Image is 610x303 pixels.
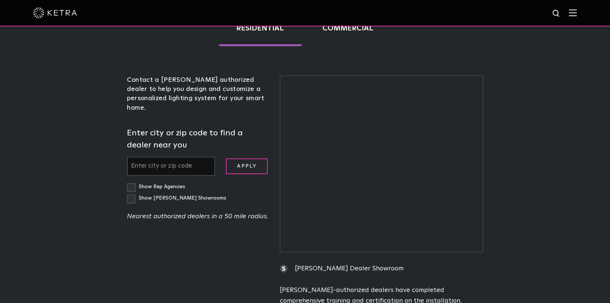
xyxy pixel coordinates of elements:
a: Commercial [304,10,392,46]
a: Residential [218,10,303,46]
label: Show [PERSON_NAME] Showrooms [127,196,227,201]
input: Apply [226,158,268,174]
div: [PERSON_NAME] Dealer Showroom [280,263,483,274]
p: Nearest authorized dealers in a 50 mile radius. [127,211,269,222]
input: Enter city or zip code [127,157,215,176]
div: Contact a [PERSON_NAME] authorized dealer to help you design and customize a personalized lightin... [127,76,269,113]
img: Hamburger%20Nav.svg [569,9,577,16]
img: ketra-logo-2019-white [33,7,77,18]
label: Enter city or zip code to find a dealer near you [127,127,269,151]
img: search icon [552,9,561,18]
img: showroom_icon.png [280,265,288,273]
label: Show Rep Agencies [127,184,186,189]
